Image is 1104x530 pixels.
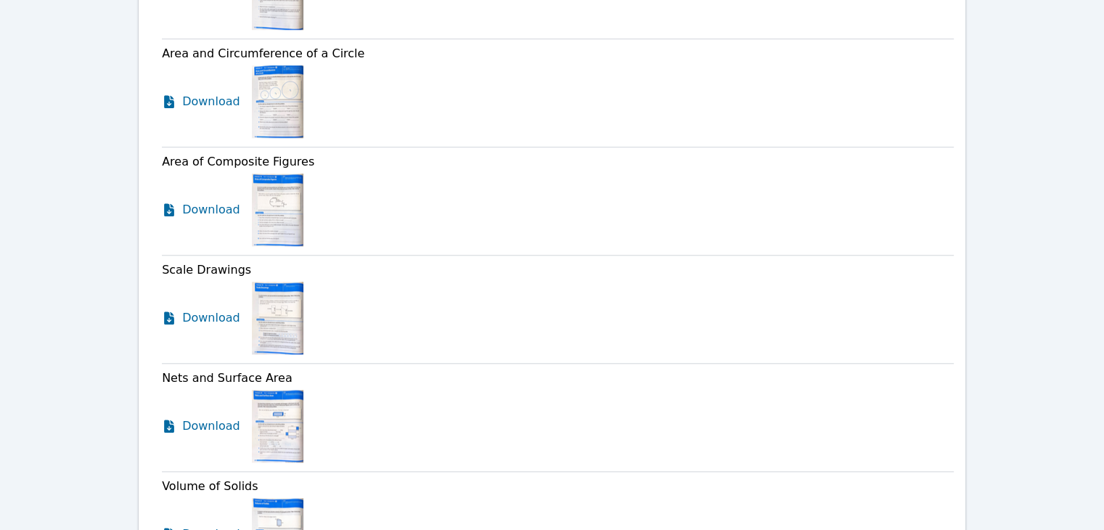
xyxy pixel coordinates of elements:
[162,174,240,246] a: Download
[162,263,251,277] span: Scale Drawings
[162,65,240,138] a: Download
[162,479,258,493] span: Volume of Solids
[162,46,364,60] span: Area and Circumference of a Circle
[252,282,303,354] img: Scale Drawings
[252,174,303,246] img: Area of Composite Figures
[162,282,240,354] a: Download
[252,65,303,138] img: Area and Circumference of a Circle
[182,309,240,327] span: Download
[182,201,240,219] span: Download
[182,417,240,435] span: Download
[162,371,293,385] span: Nets and Surface Area
[162,155,314,168] span: Area of Composite Figures
[162,390,240,462] a: Download
[182,93,240,110] span: Download
[252,390,303,462] img: Nets and Surface Area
